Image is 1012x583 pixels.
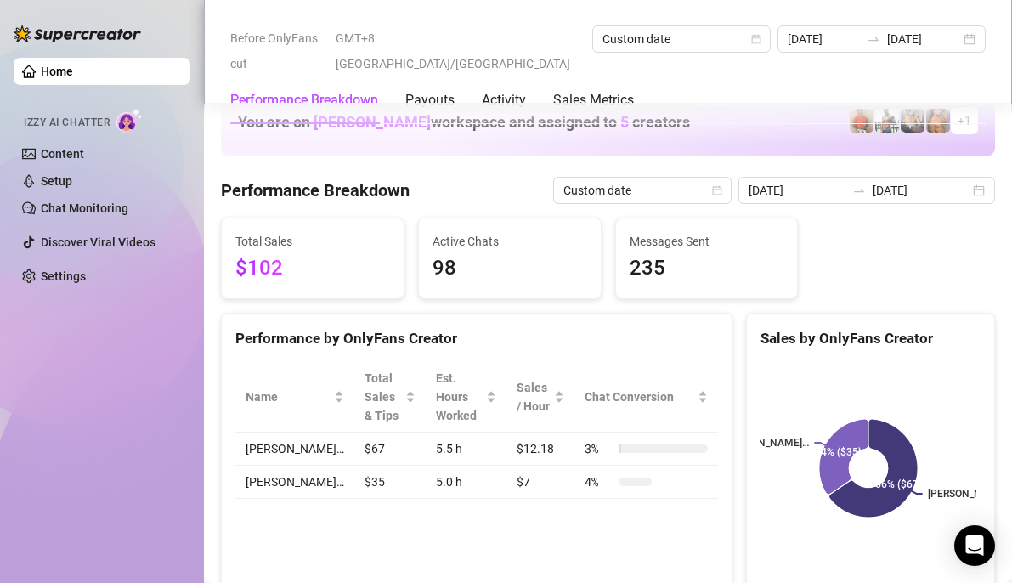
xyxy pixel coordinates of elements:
td: $12.18 [506,433,574,466]
td: $35 [354,466,426,499]
input: Start date [749,181,845,200]
span: 98 [433,252,587,285]
span: Custom date [602,26,760,52]
th: Name [235,362,354,433]
span: to [852,184,866,197]
span: 4 % [585,473,612,491]
span: Messages Sent [630,232,784,251]
span: swap-right [852,184,866,197]
th: Total Sales & Tips [354,362,426,433]
span: Total Sales & Tips [365,369,402,425]
a: Setup [41,174,72,188]
a: Home [41,65,73,78]
span: Custom date [563,178,721,203]
td: $67 [354,433,426,466]
span: Sales / Hour [517,378,551,416]
div: Est. Hours Worked [436,369,483,425]
td: $7 [506,466,574,499]
input: End date [887,30,960,48]
span: Chat Conversion [585,388,694,406]
div: Payouts [405,90,455,110]
span: swap-right [867,32,880,46]
h4: Performance Breakdown [221,178,410,202]
span: GMT+8 [GEOGRAPHIC_DATA]/[GEOGRAPHIC_DATA] [336,25,582,76]
img: logo-BBDzfeDw.svg [14,25,141,42]
th: Chat Conversion [574,362,718,433]
div: Sales by OnlyFans Creator [760,327,981,350]
span: 3 % [585,439,612,458]
a: Discover Viral Videos [41,235,155,249]
td: [PERSON_NAME]… [235,433,354,466]
th: Sales / Hour [506,362,574,433]
span: calendar [751,34,761,44]
span: Izzy AI Chatter [24,115,110,131]
div: Performance Breakdown [230,90,378,110]
div: Open Intercom Messenger [954,525,995,566]
span: $102 [235,252,390,285]
td: [PERSON_NAME]… [235,466,354,499]
img: AI Chatter [116,108,143,133]
div: Performance by OnlyFans Creator [235,327,718,350]
span: Name [246,388,331,406]
span: Active Chats [433,232,587,251]
input: End date [873,181,970,200]
span: Before OnlyFans cut [230,25,325,76]
td: 5.0 h [426,466,506,499]
div: Sales Metrics [553,90,634,110]
input: Start date [788,30,861,48]
td: 5.5 h [426,433,506,466]
span: calendar [712,185,722,195]
a: Content [41,147,84,161]
div: Activity [482,90,526,110]
span: Total Sales [235,232,390,251]
span: 235 [630,252,784,285]
text: [PERSON_NAME]… [724,437,809,449]
a: Chat Monitoring [41,201,128,215]
a: Settings [41,269,86,283]
span: to [867,32,880,46]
